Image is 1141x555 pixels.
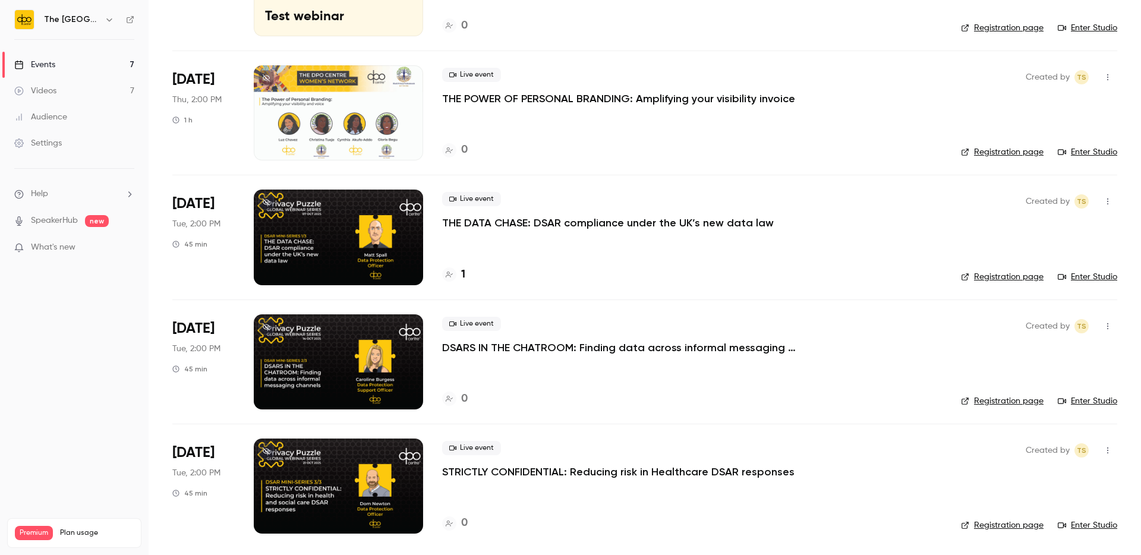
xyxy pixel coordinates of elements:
[1026,319,1070,333] span: Created by
[31,241,75,254] span: What's new
[1074,70,1089,84] span: Taylor Swann
[1077,194,1086,209] span: TS
[172,194,215,213] span: [DATE]
[442,68,501,82] span: Live event
[961,146,1044,158] a: Registration page
[442,441,501,455] span: Live event
[961,22,1044,34] a: Registration page
[1074,194,1089,209] span: Taylor Swann
[1026,70,1070,84] span: Created by
[14,111,67,123] div: Audience
[15,526,53,540] span: Premium
[172,467,220,479] span: Tue, 2:00 PM
[442,465,795,479] a: STRICTLY CONFIDENTIAL: Reducing risk in Healthcare DSAR responses
[461,142,468,158] h4: 0
[120,242,134,253] iframe: Noticeable Trigger
[14,188,134,200] li: help-dropdown-opener
[44,14,100,26] h6: The [GEOGRAPHIC_DATA]
[961,395,1044,407] a: Registration page
[172,239,207,249] div: 45 min
[442,192,501,206] span: Live event
[1077,319,1086,333] span: TS
[15,10,34,29] img: The DPO Centre
[461,515,468,531] h4: 0
[172,314,235,409] div: Oct 14 Tue, 2:00 PM (Europe/London)
[172,364,207,374] div: 45 min
[172,343,220,355] span: Tue, 2:00 PM
[31,188,48,200] span: Help
[172,65,235,160] div: Oct 2 Thu, 2:00 PM (Europe/London)
[442,267,465,283] a: 1
[1058,22,1117,34] a: Enter Studio
[461,267,465,283] h4: 1
[265,10,412,25] p: Test webinar
[1077,70,1086,84] span: TS
[14,137,62,149] div: Settings
[60,528,134,538] span: Plan usage
[1026,194,1070,209] span: Created by
[442,142,468,158] a: 0
[1074,319,1089,333] span: Taylor Swann
[961,519,1044,531] a: Registration page
[1026,443,1070,458] span: Created by
[172,218,220,230] span: Tue, 2:00 PM
[172,115,193,125] div: 1 h
[31,215,78,227] a: SpeakerHub
[442,317,501,331] span: Live event
[461,391,468,407] h4: 0
[172,319,215,338] span: [DATE]
[172,190,235,285] div: Oct 7 Tue, 2:00 PM (Europe/London)
[442,216,774,230] a: THE DATA CHASE: DSAR compliance under the UK’s new data law
[442,340,799,355] a: DSARS IN THE CHATROOM: Finding data across informal messaging channels
[172,439,235,534] div: Oct 21 Tue, 2:00 PM (Europe/London)
[14,59,55,71] div: Events
[1074,443,1089,458] span: Taylor Swann
[172,94,222,106] span: Thu, 2:00 PM
[172,443,215,462] span: [DATE]
[442,18,468,34] a: 0
[1058,395,1117,407] a: Enter Studio
[1058,146,1117,158] a: Enter Studio
[1058,271,1117,283] a: Enter Studio
[442,92,795,106] a: THE POWER OF PERSONAL BRANDING: Amplifying your visibility invoice
[461,18,468,34] h4: 0
[172,70,215,89] span: [DATE]
[442,391,468,407] a: 0
[85,215,109,227] span: new
[1077,443,1086,458] span: TS
[14,85,56,97] div: Videos
[1058,519,1117,531] a: Enter Studio
[442,515,468,531] a: 0
[172,488,207,498] div: 45 min
[961,271,1044,283] a: Registration page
